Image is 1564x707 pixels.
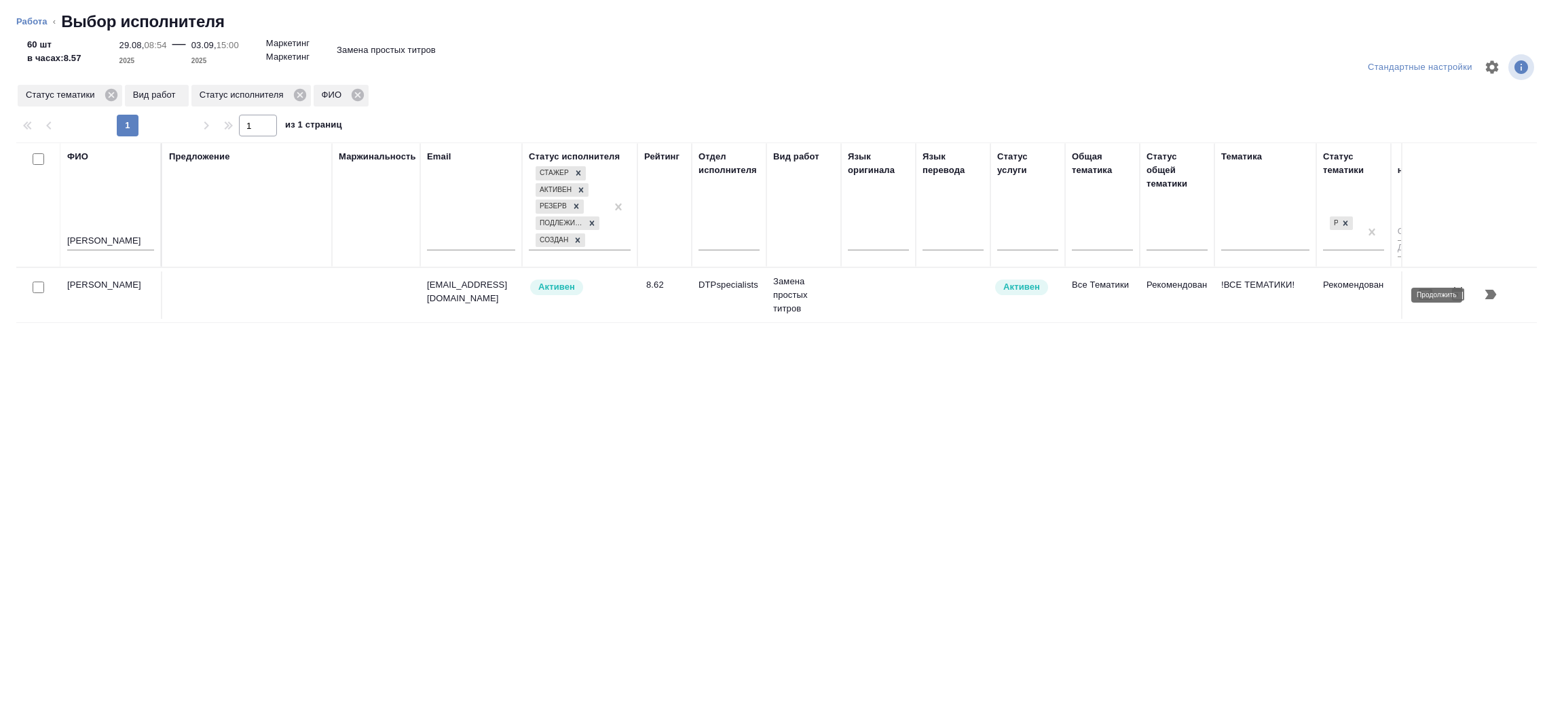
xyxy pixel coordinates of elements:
[1065,271,1140,319] td: Все Тематики
[536,166,571,180] div: Стажер
[536,183,574,197] div: Активен
[26,88,100,102] p: Статус тематики
[534,198,585,215] div: Стажер, Активен, Резерв, Подлежит внедрению, Создан
[191,40,217,50] p: 03.09,
[536,199,569,214] div: Резерв
[538,280,575,294] p: Активен
[1330,216,1338,231] div: Рекомендован
[773,150,819,164] div: Вид работ
[536,233,570,248] div: Создан
[1476,51,1508,83] span: Настроить таблицу
[1140,271,1214,319] td: Рекомендован
[1391,271,1438,319] td: 0
[923,150,984,177] div: Язык перевода
[16,11,1548,33] nav: breadcrumb
[285,117,342,136] span: из 1 страниц
[1003,280,1040,294] p: Активен
[18,85,122,107] div: Статус тематики
[644,150,679,164] div: Рейтинг
[1147,150,1208,191] div: Статус общей тематики
[534,215,601,232] div: Стажер, Активен, Резерв, Подлежит внедрению, Создан
[1072,150,1133,177] div: Общая тематика
[119,40,145,50] p: 29.08,
[67,150,88,164] div: ФИО
[427,150,451,164] div: Email
[169,150,230,164] div: Предложение
[191,85,311,107] div: Статус исполнителя
[534,232,586,249] div: Стажер, Активен, Резерв, Подлежит внедрению, Создан
[172,33,186,68] div: —
[646,278,685,292] div: 8.62
[427,278,515,305] p: [EMAIL_ADDRESS][DOMAIN_NAME]
[314,85,369,107] div: ФИО
[217,40,239,50] p: 15:00
[529,150,620,164] div: Статус исполнителя
[61,11,225,33] h2: Выбор исполнителя
[322,88,347,102] p: ФИО
[997,150,1058,177] div: Статус услуги
[1398,150,1432,177] div: Кол-во начисл.
[1398,224,1432,241] input: От
[534,165,587,182] div: Стажер, Активен, Резерв, Подлежит внедрению, Создан
[144,40,166,50] p: 08:54
[1508,54,1537,80] span: Посмотреть информацию
[773,275,834,316] p: Замена простых титров
[692,271,766,319] td: DTPspecialists
[200,88,288,102] p: Статус исполнителя
[60,271,162,319] td: [PERSON_NAME]
[1221,150,1262,164] div: Тематика
[1398,240,1432,257] input: До
[337,43,436,57] p: Замена простых титров
[1328,215,1354,232] div: Рекомендован
[1323,150,1384,177] div: Статус тематики
[1364,57,1476,78] div: split button
[53,15,56,28] li: ‹
[529,278,631,297] div: Рядовой исполнитель: назначай с учетом рейтинга
[848,150,909,177] div: Язык оригинала
[1316,271,1391,319] td: Рекомендован
[133,88,181,102] p: Вид работ
[27,38,81,52] p: 60 шт
[1221,278,1309,292] p: !ВСЕ ТЕМАТИКИ!
[534,182,590,199] div: Стажер, Активен, Резерв, Подлежит внедрению, Создан
[699,150,760,177] div: Отдел исполнителя
[16,16,48,26] a: Работа
[266,37,310,50] p: Маркетинг
[339,150,416,164] div: Маржинальность
[536,216,584,231] div: Подлежит внедрению
[33,282,44,293] input: Выбери исполнителей, чтобы отправить приглашение на работу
